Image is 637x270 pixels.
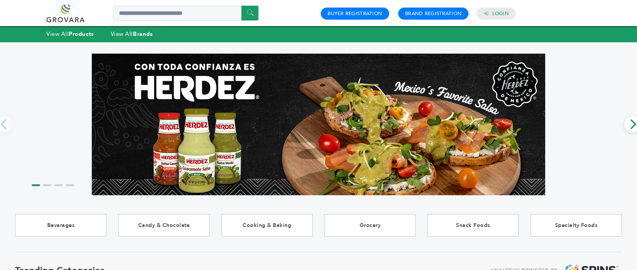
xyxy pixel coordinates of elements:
[15,214,107,236] a: Beverages
[32,184,40,186] li: Page dot 1
[69,30,94,38] strong: Products
[118,214,210,236] a: Candy & Chocolate
[492,10,509,17] a: Login
[43,184,51,186] li: Page dot 2
[324,214,416,236] a: Grocery
[111,30,153,38] a: View AllBrands
[66,184,74,186] li: Page dot 4
[427,214,519,236] a: Snack Foods
[113,6,258,21] input: Search a product or brand...
[54,184,63,186] li: Page dot 3
[405,10,462,17] a: Brand Registration
[530,214,622,236] a: Specialty Foods
[221,214,313,236] a: Cooking & Baking
[133,30,153,38] strong: Brands
[46,30,94,38] a: View AllProducts
[92,54,545,195] img: Marketplace Top Banner 1
[328,10,382,17] a: Buyer Registration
